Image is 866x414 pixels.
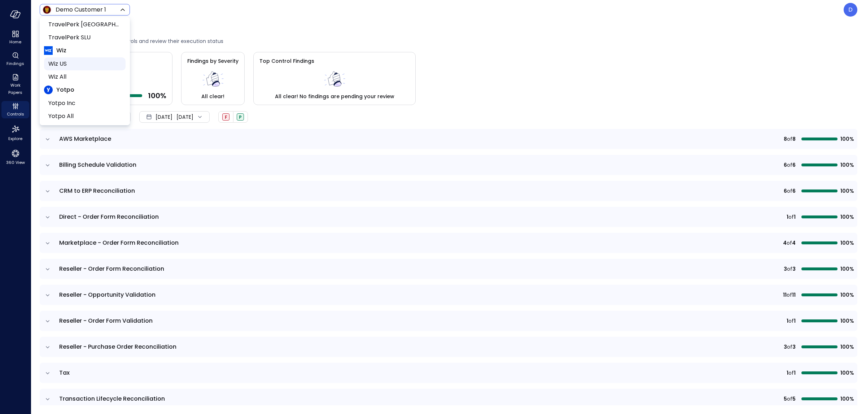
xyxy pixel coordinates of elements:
[44,57,126,70] li: Wiz US
[44,110,126,123] li: Yotpo All
[44,18,126,31] li: TravelPerk UK
[48,60,120,68] span: Wiz US
[56,86,74,94] span: Yotpo
[44,31,126,44] li: TravelPerk SLU
[48,33,120,42] span: TravelPerk SLU
[44,97,126,110] li: Yotpo Inc
[48,112,120,121] span: Yotpo All
[48,20,120,29] span: TravelPerk [GEOGRAPHIC_DATA]
[56,46,66,55] span: Wiz
[44,70,126,83] li: Wiz All
[48,73,120,81] span: Wiz All
[44,46,53,55] img: Wiz
[44,86,53,94] img: Yotpo
[48,99,120,108] span: Yotpo Inc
